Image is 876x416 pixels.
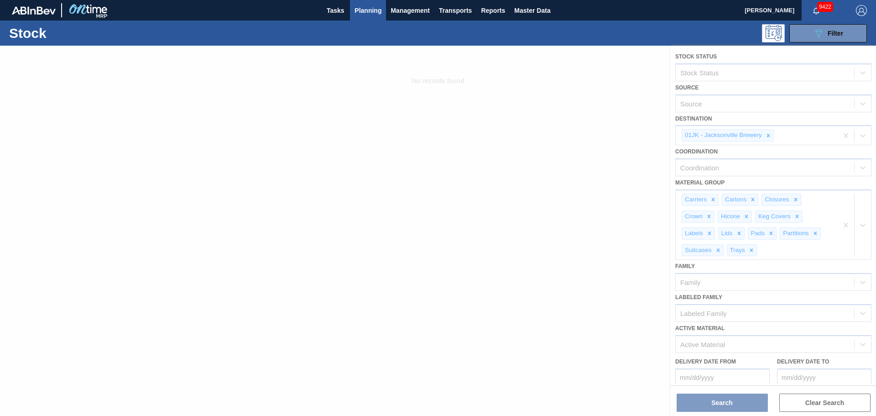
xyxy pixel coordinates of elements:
span: Planning [355,5,381,16]
button: Filter [789,24,867,42]
button: Notifications [802,4,831,17]
span: 9422 [817,2,833,12]
div: Programming: no user selected [762,24,785,42]
span: Filter [828,30,843,37]
span: Management [391,5,430,16]
img: Logout [856,5,867,16]
span: Tasks [325,5,345,16]
span: Transports [439,5,472,16]
img: TNhmsLtSVTkK8tSr43FrP2fwEKptu5GPRR3wAAAABJRU5ErkJggg== [12,6,56,15]
h1: Stock [9,28,146,38]
span: Reports [481,5,505,16]
span: Master Data [514,5,550,16]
